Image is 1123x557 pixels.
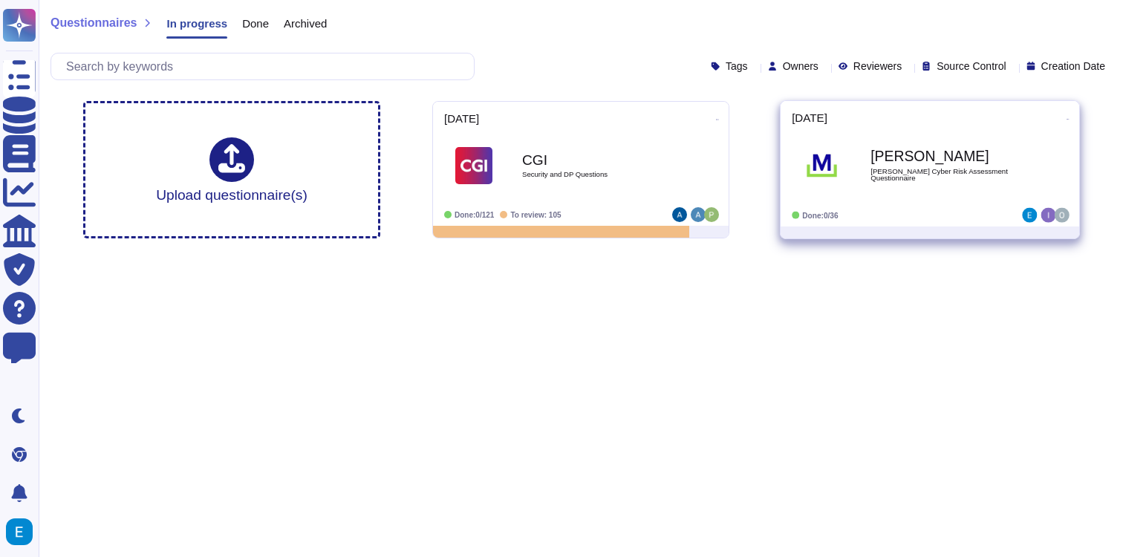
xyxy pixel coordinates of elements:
[691,207,706,222] img: user
[803,147,841,185] img: Logo
[166,18,227,29] span: In progress
[870,167,1021,181] span: [PERSON_NAME] Cyber Risk Assessment Questionnaire
[455,211,494,219] span: Done: 0/121
[6,518,33,545] img: user
[242,18,269,29] span: Done
[853,61,902,71] span: Reviewers
[792,112,827,123] span: [DATE]
[870,149,1021,163] b: [PERSON_NAME]
[522,153,671,167] b: CGI
[704,207,719,222] img: user
[783,61,818,71] span: Owners
[284,18,327,29] span: Archived
[1022,208,1037,223] img: user
[672,207,687,222] img: user
[3,515,43,548] button: user
[802,211,838,219] span: Done: 0/36
[937,61,1006,71] span: Source Control
[156,137,307,202] div: Upload questionnaire(s)
[51,17,137,29] span: Questionnaires
[59,53,474,79] input: Search by keywords
[510,211,561,219] span: To review: 105
[444,113,479,124] span: [DATE]
[726,61,748,71] span: Tags
[1055,208,1070,223] img: user
[455,147,492,184] img: Logo
[522,171,671,178] span: Security and DP Questions
[1041,208,1055,223] img: user
[1041,61,1105,71] span: Creation Date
